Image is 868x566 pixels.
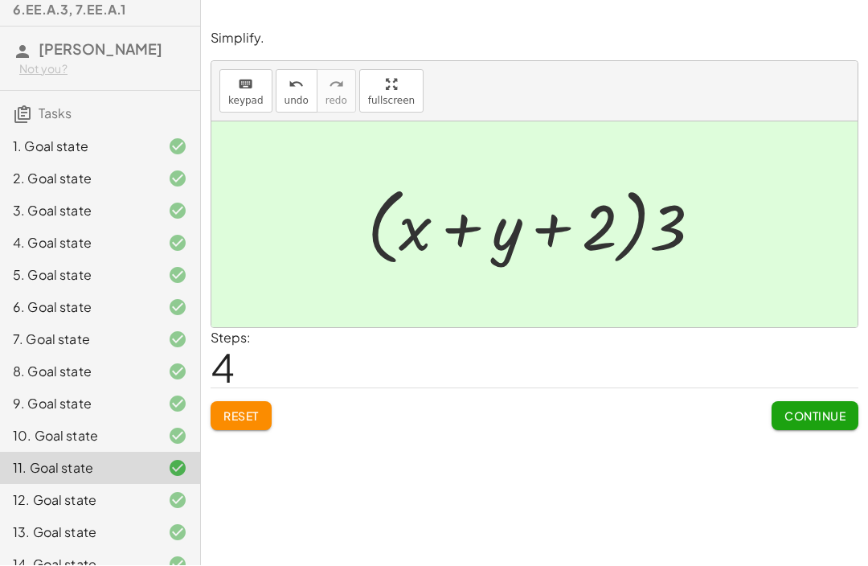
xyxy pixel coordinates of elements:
i: Task finished and correct. [168,523,187,543]
div: 5. Goal state [13,266,142,285]
i: Task finished and correct. [168,363,187,382]
i: Task finished and correct. [168,137,187,157]
i: Task finished and correct. [168,170,187,189]
i: Task finished and correct. [168,234,187,253]
span: Reset [223,409,259,424]
i: Task finished and correct. [168,427,187,446]
div: 10. Goal state [13,427,142,446]
div: 12. Goal state [13,491,142,511]
div: 4. Goal state [13,234,142,253]
div: 2. Goal state [13,170,142,189]
i: undo [289,76,304,95]
div: 6. Goal state [13,298,142,318]
div: 3. Goal state [13,202,142,221]
div: 13. Goal state [13,523,142,543]
button: keyboardkeypad [219,70,272,113]
div: 9. Goal state [13,395,142,414]
span: fullscreen [368,96,415,107]
div: Not you? [19,62,187,78]
button: Reset [211,402,272,431]
div: 7. Goal state [13,330,142,350]
button: fullscreen [359,70,424,113]
i: Task finished and correct. [168,202,187,221]
button: Continue [772,402,858,431]
span: undo [285,96,309,107]
span: Continue [784,409,845,424]
label: Steps: [211,330,251,347]
button: undoundo [276,70,317,113]
i: redo [329,76,344,95]
span: keypad [228,96,264,107]
span: 4 [211,343,235,392]
div: 1. Goal state [13,137,142,157]
span: Tasks [39,105,72,122]
i: Task finished and correct. [168,330,187,350]
span: redo [325,96,347,107]
i: Task finished and correct. [168,491,187,511]
i: Task finished and correct. [168,298,187,318]
i: Task finished and correct. [168,266,187,285]
button: redoredo [317,70,356,113]
div: 11. Goal state [13,459,142,478]
div: 8. Goal state [13,363,142,382]
span: [PERSON_NAME] [39,40,162,59]
p: Simplify. [211,30,858,48]
i: keyboard [238,76,253,95]
i: Task finished and correct. [168,395,187,414]
i: Task finished and correct. [168,459,187,478]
